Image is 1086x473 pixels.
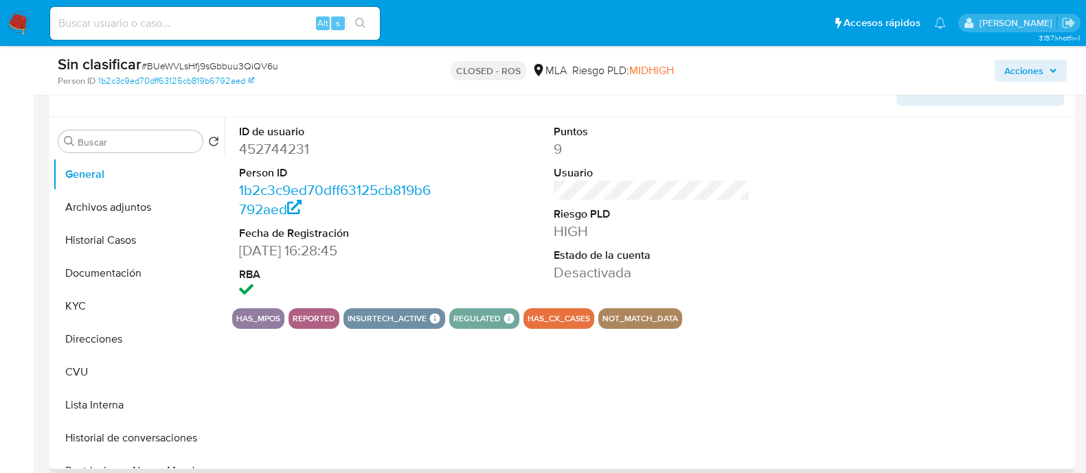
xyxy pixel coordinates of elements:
[602,316,678,321] button: not_match_data
[629,62,674,78] span: MIDHIGH
[979,16,1056,30] p: martin.degiuli@mercadolibre.com
[554,139,750,159] dd: 9
[934,17,946,29] a: Notificaciones
[239,139,435,159] dd: 452744231
[50,14,380,32] input: Buscar usuario o caso...
[53,389,225,422] button: Lista Interna
[453,316,501,321] button: regulated
[53,191,225,224] button: Archivos adjuntos
[317,16,328,30] span: Alt
[53,356,225,389] button: CVU
[348,316,427,321] button: insurtech_active
[64,136,75,147] button: Buscar
[239,180,431,219] a: 1b2c3c9ed70dff63125cb819b6792aed
[554,222,750,241] dd: HIGH
[53,257,225,290] button: Documentación
[1038,32,1079,43] span: 3.157.1-hotfix-1
[53,290,225,323] button: KYC
[208,136,219,151] button: Volver al orden por defecto
[53,422,225,454] button: Historial de conversaciones
[293,316,335,321] button: reported
[346,14,374,33] button: search-icon
[239,226,435,241] dt: Fecha de Registración
[554,165,750,181] dt: Usuario
[239,267,435,282] dt: RBA
[532,63,567,78] div: MLA
[554,207,750,222] dt: Riesgo PLD
[1061,16,1076,30] a: Salir
[995,60,1067,82] button: Acciones
[572,63,674,78] span: Riesgo PLD:
[58,75,95,87] b: Person ID
[98,75,254,87] a: 1b2c3c9ed70dff63125cb819b6792aed
[451,61,526,80] p: CLOSED - ROS
[554,124,750,139] dt: Puntos
[53,224,225,257] button: Historial Casos
[528,316,590,321] button: has_cx_cases
[53,323,225,356] button: Direcciones
[53,158,225,191] button: General
[239,241,435,260] dd: [DATE] 16:28:45
[336,16,340,30] span: s
[1004,60,1043,82] span: Acciones
[554,248,750,263] dt: Estado de la cuenta
[142,59,278,73] span: # BUeWVLsHfj9sGbbuu3QiQV6u
[844,16,920,30] span: Accesos rápidos
[236,316,280,321] button: has_mpos
[239,165,435,181] dt: Person ID
[60,82,176,96] h1: Información de Usuario
[554,263,750,282] dd: Desactivada
[78,136,197,148] input: Buscar
[58,53,142,75] b: Sin clasificar
[239,124,435,139] dt: ID de usuario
